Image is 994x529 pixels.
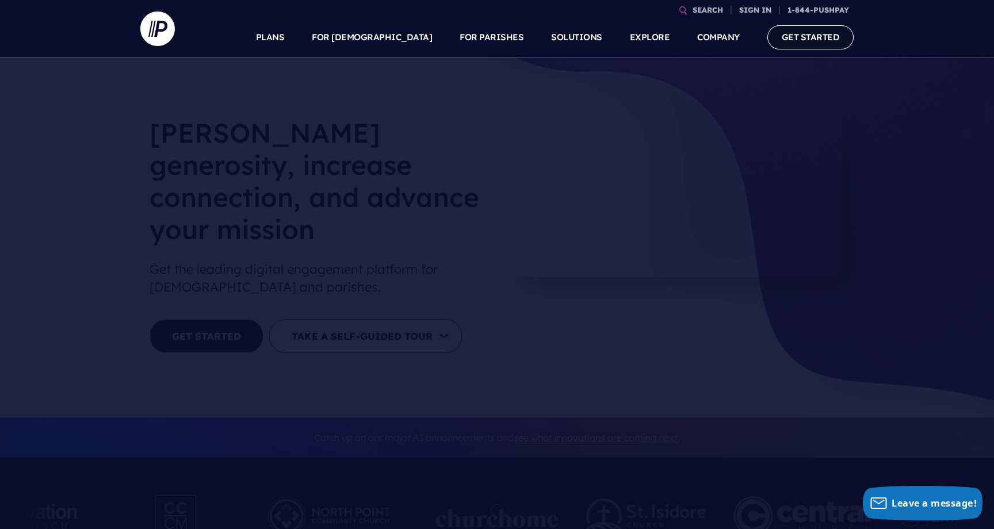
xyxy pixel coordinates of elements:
[892,497,977,509] span: Leave a message!
[551,17,602,57] a: SOLUTIONS
[630,17,670,57] a: EXPLORE
[460,17,523,57] a: FOR PARISHES
[863,486,982,520] button: Leave a message!
[697,17,740,57] a: COMPANY
[312,17,432,57] a: FOR [DEMOGRAPHIC_DATA]
[256,17,285,57] a: PLANS
[767,25,854,49] a: GET STARTED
